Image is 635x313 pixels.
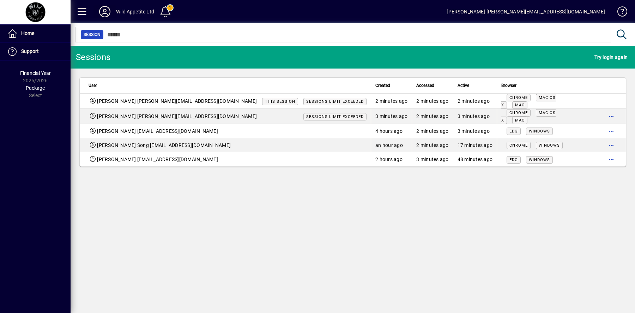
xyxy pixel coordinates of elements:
td: 4 hours ago [371,124,412,138]
td: 2 hours ago [371,152,412,166]
td: an hour ago [371,138,412,152]
span: Sessions limit exceeded [306,114,364,119]
span: [PERSON_NAME] Song [EMAIL_ADDRESS][DOMAIN_NAME] [97,142,231,149]
button: More options [606,111,617,122]
span: Home [21,30,34,36]
span: Try login again [594,52,628,63]
span: Mac [515,103,525,107]
div: Mozilla/5.0 (Macintosh; Intel Mac OS X 10_15_7) AppleWebKit/537.36 (KHTML, like Gecko) Chrome/137... [501,109,576,124]
td: 2 minutes ago [412,109,453,124]
span: [PERSON_NAME] [PERSON_NAME][EMAIL_ADDRESS][DOMAIN_NAME] [97,113,257,120]
div: Mozilla/5.0 (Windows NT 10.0; Win64; x64) AppleWebKit/537.36 (KHTML, like Gecko) Chrome/125.0.0.0... [501,127,576,135]
div: Sessions [76,52,110,63]
span: Mac [515,118,525,123]
span: Chrome [509,95,528,100]
td: 3 minutes ago [453,124,497,138]
span: Created [375,82,390,89]
a: Support [4,43,71,60]
td: 2 minutes ago [371,94,412,109]
span: Active [458,82,469,89]
span: [PERSON_NAME] [EMAIL_ADDRESS][DOMAIN_NAME] [97,156,218,163]
td: 3 minutes ago [371,109,412,124]
span: [PERSON_NAME] [EMAIL_ADDRESS][DOMAIN_NAME] [97,128,218,135]
td: 2 minutes ago [412,138,453,152]
span: Chrome [509,143,528,148]
td: 17 minutes ago [453,138,497,152]
span: Package [26,85,45,91]
div: Mozilla/5.0 (Windows NT 10.0; Win64; x64) AppleWebKit/537.36 (KHTML, like Gecko) Chrome/140.0.0.0... [501,141,576,149]
span: This session [265,99,295,104]
div: Mozilla/5.0 (Macintosh; Intel Mac OS X 10_15_7) AppleWebKit/537.36 (KHTML, like Gecko) Chrome/137... [501,94,576,108]
div: [PERSON_NAME] [PERSON_NAME][EMAIL_ADDRESS][DOMAIN_NAME] [447,6,605,17]
button: More options [606,125,617,137]
a: Home [4,25,71,42]
button: More options [606,154,617,165]
a: Knowledge Base [612,1,626,24]
td: 3 minutes ago [412,152,453,166]
td: 3 minutes ago [453,109,497,124]
td: 2 minutes ago [412,94,453,109]
span: [PERSON_NAME] [PERSON_NAME][EMAIL_ADDRESS][DOMAIN_NAME] [97,98,257,105]
button: Profile [93,5,116,18]
span: Edg [509,129,518,134]
span: Windows [529,158,550,162]
span: Accessed [416,82,434,89]
span: Windows [529,129,550,134]
span: Edg [509,158,518,162]
span: Windows [539,143,560,148]
span: Support [21,48,39,54]
span: Session [84,31,101,38]
span: Sessions limit exceeded [306,99,364,104]
div: Mozilla/5.0 (Windows NT 10.0; Win64; x64) AppleWebKit/537.36 (KHTML, like Gecko) Chrome/139.0.0.0... [501,156,576,163]
span: Financial Year [20,70,51,76]
span: Browser [501,82,516,89]
td: 2 minutes ago [412,124,453,138]
span: User [89,82,97,89]
button: More options [606,140,617,151]
td: 48 minutes ago [453,152,497,166]
td: 2 minutes ago [453,94,497,109]
button: Try login again [593,51,629,64]
div: Wild Appetite Ltd [116,6,154,17]
span: Chrome [509,111,528,115]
